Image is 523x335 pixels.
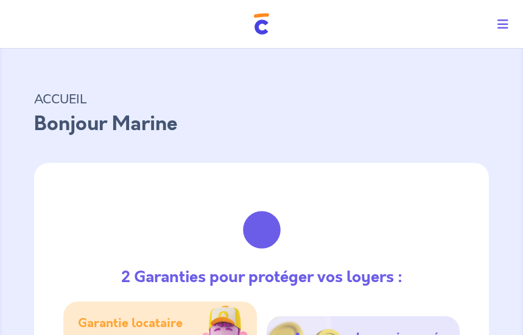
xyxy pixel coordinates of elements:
p: Bonjour Marine [34,109,489,139]
button: Toggle navigation [488,9,523,40]
img: justif-loupe [229,197,295,263]
h5: Garantie locataire [78,316,183,331]
h3: 2 Garanties pour protéger vos loyers : [121,268,402,286]
img: Cautioneo [254,13,269,35]
p: ACCUEIL [34,88,489,109]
